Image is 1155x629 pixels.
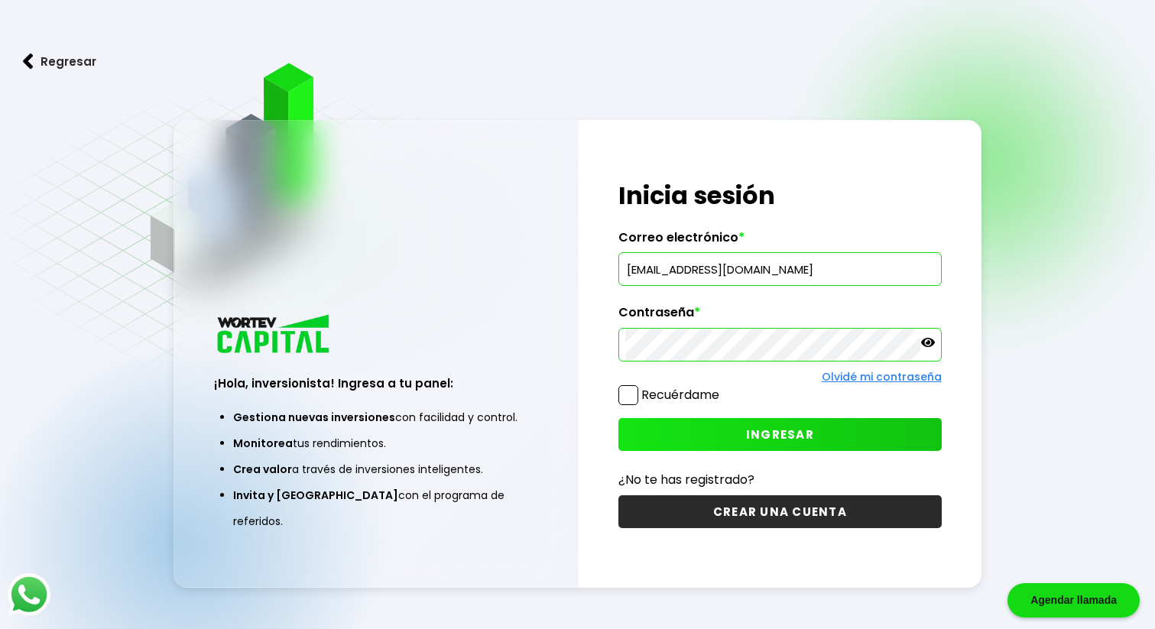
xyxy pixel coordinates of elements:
label: Correo electrónico [618,230,941,253]
span: Monitorea [233,436,293,451]
img: logo_wortev_capital [214,313,335,358]
div: Agendar llamada [1007,583,1140,618]
span: Invita y [GEOGRAPHIC_DATA] [233,488,398,503]
img: flecha izquierda [23,53,34,70]
li: a través de inversiones inteligentes. [233,456,517,482]
input: hola@wortev.capital [625,253,934,285]
h3: ¡Hola, inversionista! Ingresa a tu panel: [214,374,537,392]
a: Olvidé mi contraseña [822,369,942,384]
span: Crea valor [233,462,292,477]
p: ¿No te has registrado? [618,470,941,489]
h1: Inicia sesión [618,177,941,214]
button: INGRESAR [618,418,941,451]
button: CREAR UNA CUENTA [618,495,941,528]
li: tus rendimientos. [233,430,517,456]
span: Gestiona nuevas inversiones [233,410,395,425]
a: ¿No te has registrado?CREAR UNA CUENTA [618,470,941,528]
img: logos_whatsapp-icon.242b2217.svg [8,573,50,616]
span: INGRESAR [746,426,814,443]
li: con facilidad y control. [233,404,517,430]
label: Recuérdame [641,386,719,404]
li: con el programa de referidos. [233,482,517,534]
label: Contraseña [618,305,941,328]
